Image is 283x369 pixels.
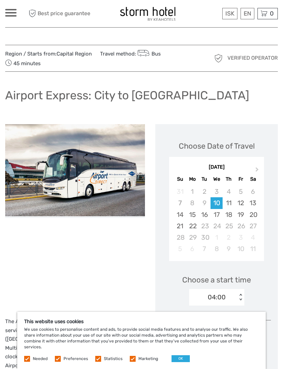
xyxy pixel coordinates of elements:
div: Not available Saturday, September 6th, 2025 [247,186,259,197]
div: Sa [247,174,259,184]
div: Not available Saturday, October 4th, 2025 [247,232,259,243]
span: Best price guarantee [27,8,90,19]
div: Not available Wednesday, September 3rd, 2025 [211,186,223,197]
div: Not available Monday, September 1st, 2025 [186,186,198,197]
div: Not available Sunday, August 31st, 2025 [174,186,186,197]
button: Open LiveChat chat widget [79,11,88,19]
h1: Airport Express: City to [GEOGRAPHIC_DATA] [5,88,249,102]
div: Choose Wednesday, September 17th, 2025 [211,209,223,220]
div: Choose Monday, September 22nd, 2025 [186,220,198,232]
div: Not available Friday, September 26th, 2025 [235,220,247,232]
div: Th [223,174,235,184]
span: 0 [269,10,275,17]
div: month 2025-09 [171,186,262,255]
div: Not available Sunday, September 28th, 2025 [174,232,186,243]
div: Choose Date of Travel [179,141,255,151]
div: Not available Tuesday, September 2nd, 2025 [198,186,211,197]
img: de9479707c904118953f0c3baeb32d14_main_slider.jpg [5,124,145,216]
div: Choose Saturday, October 11th, 2025 [247,243,259,255]
div: Not available Monday, September 29th, 2025 [186,232,198,243]
label: Preferences [64,356,88,362]
label: Statistics [104,356,123,362]
div: Choose Sunday, September 21st, 2025 [174,220,186,232]
div: Choose Thursday, September 11th, 2025 [223,197,235,209]
span: Region / Starts from: [5,50,92,58]
div: Not available Wednesday, September 24th, 2025 [211,220,223,232]
div: 04:00 [208,293,226,302]
img: verified_operator_grey_128.png [213,53,224,64]
div: Choose Friday, October 10th, 2025 [235,243,247,255]
div: Mo [186,174,198,184]
a: Bus [136,51,161,57]
div: Not available Friday, September 5th, 2025 [235,186,247,197]
button: OK [172,355,190,362]
div: Choose Tuesday, October 7th, 2025 [198,243,211,255]
div: Choose Thursday, October 9th, 2025 [223,243,235,255]
div: Choose Tuesday, September 16th, 2025 [198,209,211,220]
div: Not available Saturday, September 27th, 2025 [247,220,259,232]
div: Choose Friday, September 12th, 2025 [235,197,247,209]
div: Not available Wednesday, October 1st, 2025 [211,232,223,243]
div: Fr [235,174,247,184]
h5: This website uses cookies [24,319,259,325]
div: Not available Thursday, October 2nd, 2025 [223,232,235,243]
div: Choose Wednesday, September 10th, 2025 [211,197,223,209]
div: < > [237,294,243,301]
div: Not available Friday, October 3rd, 2025 [235,232,247,243]
div: Not available Tuesday, September 30th, 2025 [198,232,211,243]
span: 45 minutes [5,58,41,68]
div: We use cookies to personalise content and ads, to provide social media features and to analyse ou... [17,312,266,369]
div: Not available Thursday, September 4th, 2025 [223,186,235,197]
div: Choose Monday, September 15th, 2025 [186,209,198,220]
div: Choose Wednesday, October 8th, 2025 [211,243,223,255]
div: EN [241,8,254,19]
div: We [211,174,223,184]
p: We're away right now. Please check back later! [10,12,78,18]
img: 100-ccb843ef-9ccf-4a27-8048-e049ba035d15_logo_small.jpg [120,7,175,21]
div: [DATE] [169,164,264,171]
a: Capital Region [57,51,92,57]
div: Tu [198,174,211,184]
div: Not available Monday, September 8th, 2025 [186,197,198,209]
div: Choose Saturday, September 13th, 2025 [247,197,259,209]
div: Choose Saturday, September 20th, 2025 [247,209,259,220]
label: Needed [33,356,48,362]
div: Not available Thursday, September 25th, 2025 [223,220,235,232]
div: Su [174,174,186,184]
div: Not available Tuesday, September 9th, 2025 [198,197,211,209]
span: ISK [225,10,234,17]
div: Not available Sunday, September 7th, 2025 [174,197,186,209]
div: Not available Monday, October 6th, 2025 [186,243,198,255]
button: Next Month [252,166,263,177]
div: Choose Thursday, September 18th, 2025 [223,209,235,220]
div: Not available Sunday, October 5th, 2025 [174,243,186,255]
label: Marketing [138,356,158,362]
div: Choose Friday, September 19th, 2025 [235,209,247,220]
span: Verified Operator [227,54,278,62]
span: Choose a start time [182,275,251,285]
div: Not available Tuesday, September 23rd, 2025 [198,220,211,232]
span: Travel method: [100,49,161,58]
div: Choose Sunday, September 14th, 2025 [174,209,186,220]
